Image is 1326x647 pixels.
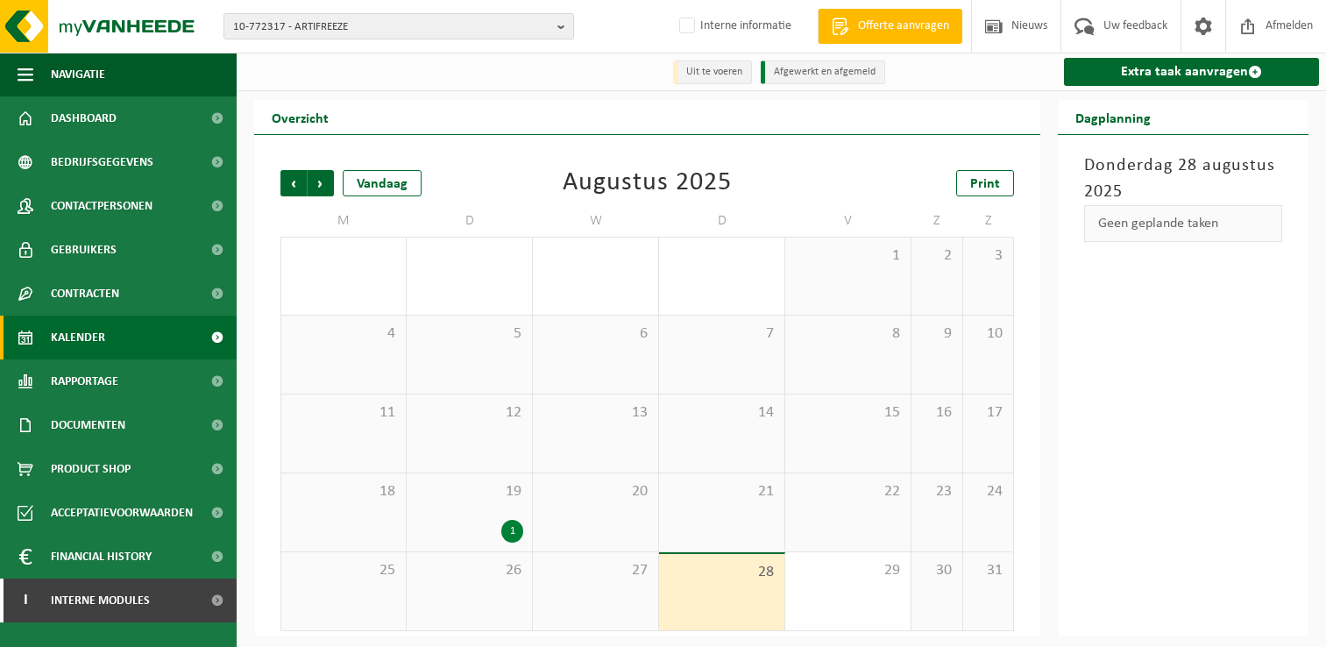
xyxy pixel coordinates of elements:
h2: Dagplanning [1058,100,1168,134]
span: Kalender [51,316,105,359]
span: 10-772317 - ARTIFREEZE [233,14,550,40]
span: 22 [794,482,902,501]
span: I [18,579,33,622]
span: 9 [920,324,954,344]
span: Vorige [280,170,307,196]
span: Print [970,177,1000,191]
span: 30 [920,561,954,580]
span: Acceptatievoorwaarden [51,491,193,535]
a: Extra taak aanvragen [1064,58,1319,86]
span: 7 [668,324,776,344]
li: Afgewerkt en afgemeld [761,60,885,84]
h2: Overzicht [254,100,346,134]
td: D [659,205,785,237]
a: Offerte aanvragen [818,9,962,44]
span: Bedrijfsgegevens [51,140,153,184]
span: 3 [972,246,1005,266]
td: Z [963,205,1015,237]
span: 10 [972,324,1005,344]
td: M [280,205,407,237]
span: 23 [920,482,954,501]
span: Volgende [308,170,334,196]
span: Financial History [51,535,152,579]
span: 1 [794,246,902,266]
td: W [533,205,659,237]
span: 4 [290,324,397,344]
li: Uit te voeren [673,60,752,84]
td: D [407,205,533,237]
a: Print [956,170,1014,196]
span: 29 [794,561,902,580]
span: 19 [415,482,523,501]
span: 5 [415,324,523,344]
td: V [785,205,911,237]
h3: Donderdag 28 augustus 2025 [1084,153,1282,205]
button: 10-772317 - ARTIFREEZE [223,13,574,39]
span: Rapportage [51,359,118,403]
div: Geen geplande taken [1084,205,1282,242]
span: 20 [542,482,649,501]
div: Augustus 2025 [563,170,732,196]
span: Dashboard [51,96,117,140]
span: Contactpersonen [51,184,152,228]
span: 14 [668,403,776,423]
span: 21 [668,482,776,501]
label: Interne informatie [676,13,791,39]
span: 27 [542,561,649,580]
span: Contracten [51,272,119,316]
span: 2 [920,246,954,266]
td: Z [911,205,963,237]
span: 26 [415,561,523,580]
span: 8 [794,324,902,344]
span: 31 [972,561,1005,580]
span: 25 [290,561,397,580]
span: 13 [542,403,649,423]
span: 24 [972,482,1005,501]
span: 18 [290,482,397,501]
span: 6 [542,324,649,344]
span: 11 [290,403,397,423]
span: 12 [415,403,523,423]
div: 1 [501,520,523,543]
span: Documenten [51,403,125,447]
span: Navigatie [51,53,105,96]
div: Vandaag [343,170,422,196]
span: Product Shop [51,447,131,491]
span: 15 [794,403,902,423]
span: 28 [668,563,776,582]
span: Gebruikers [51,228,117,272]
span: Offerte aanvragen [854,18,954,35]
span: 17 [972,403,1005,423]
span: Interne modules [51,579,150,622]
span: 16 [920,403,954,423]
